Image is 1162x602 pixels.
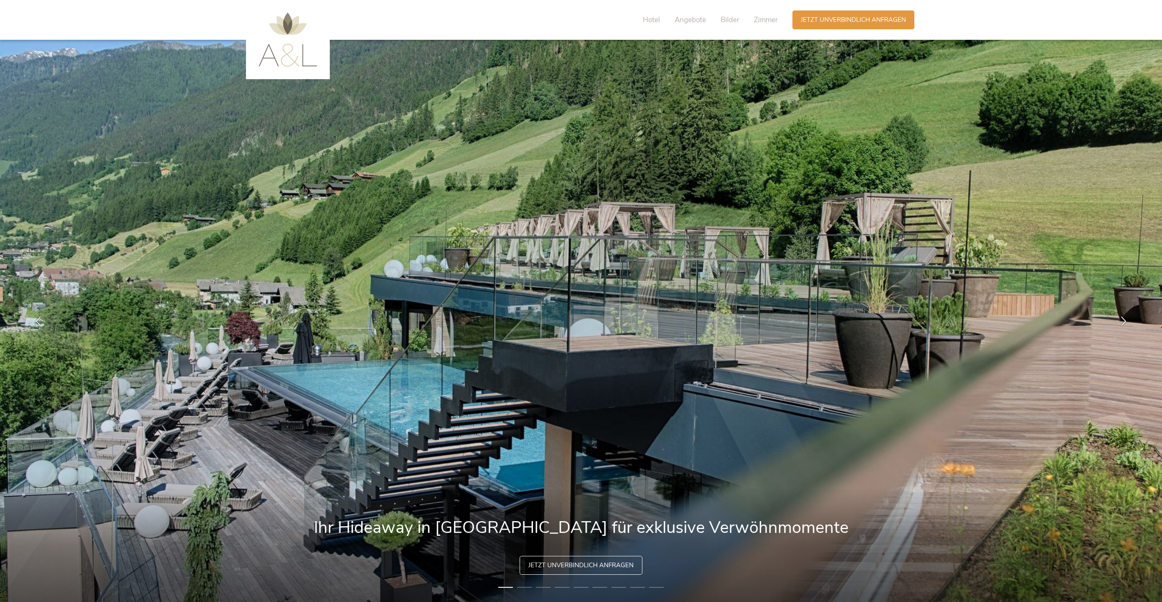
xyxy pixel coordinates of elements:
img: AMONTI & LUNARIS Wellnessresort [259,13,317,67]
span: Hotel [643,15,660,25]
span: Jetzt unverbindlich anfragen [528,561,634,570]
span: Angebote [675,15,706,25]
span: Bilder [721,15,739,25]
span: Jetzt unverbindlich anfragen [801,16,906,24]
span: Zimmer [754,15,778,25]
